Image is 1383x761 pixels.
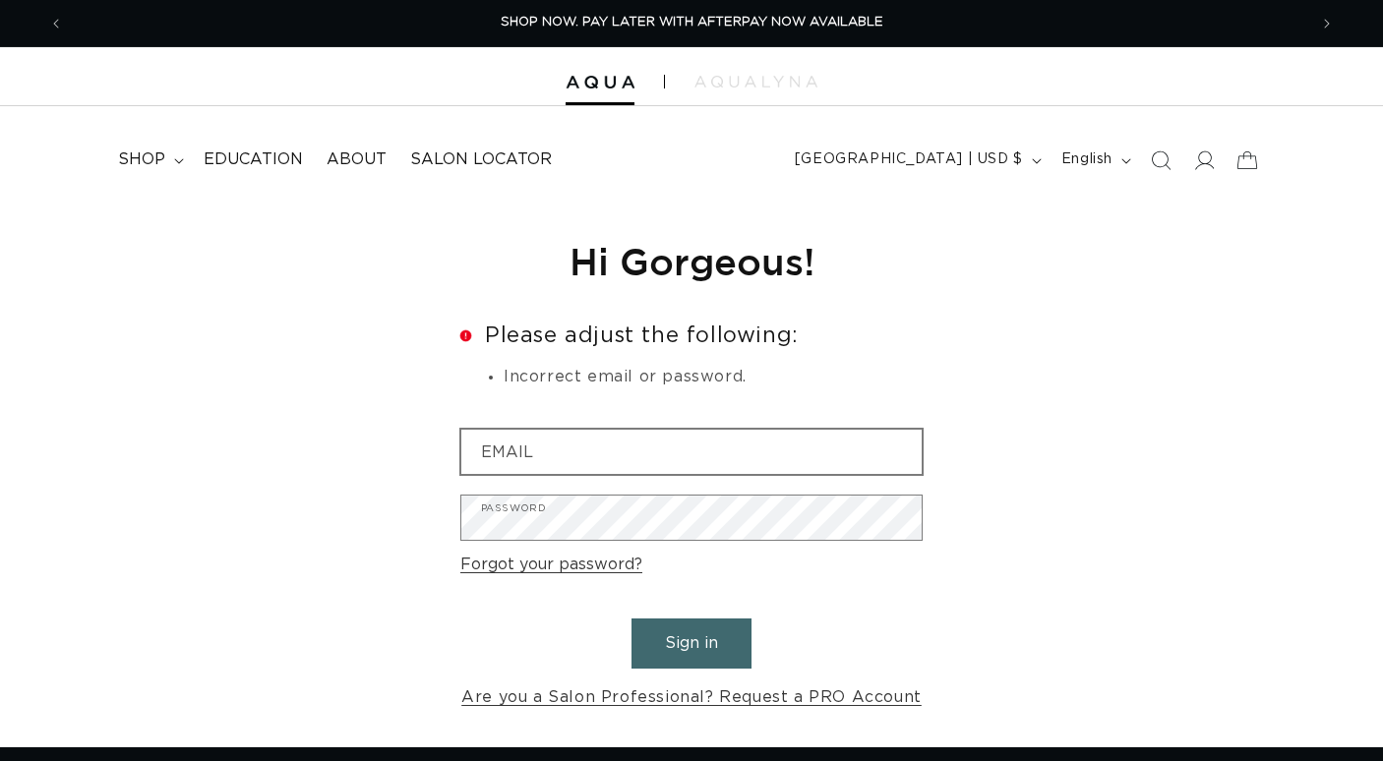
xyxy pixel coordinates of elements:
a: Are you a Salon Professional? Request a PRO Account [461,683,922,712]
span: Salon Locator [410,149,552,170]
span: English [1061,149,1112,170]
summary: Search [1139,139,1182,182]
span: shop [118,149,165,170]
button: [GEOGRAPHIC_DATA] | USD $ [783,142,1050,179]
h1: Hi Gorgeous! [460,237,923,285]
span: Education [204,149,303,170]
img: aqualyna.com [694,76,817,88]
a: Education [192,138,315,182]
a: Forgot your password? [460,551,642,579]
button: English [1050,142,1139,179]
button: Sign in [631,618,752,669]
h2: Please adjust the following: [460,324,923,346]
button: Next announcement [1305,5,1349,42]
input: Email [461,430,922,474]
span: [GEOGRAPHIC_DATA] | USD $ [795,149,1023,170]
button: Previous announcement [34,5,78,42]
a: Salon Locator [398,138,564,182]
li: Incorrect email or password. [504,365,923,390]
summary: shop [106,138,192,182]
a: About [315,138,398,182]
iframe: Chat Widget [1116,549,1383,761]
span: About [327,149,387,170]
span: SHOP NOW. PAY LATER WITH AFTERPAY NOW AVAILABLE [501,16,883,29]
img: Aqua Hair Extensions [566,76,634,89]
